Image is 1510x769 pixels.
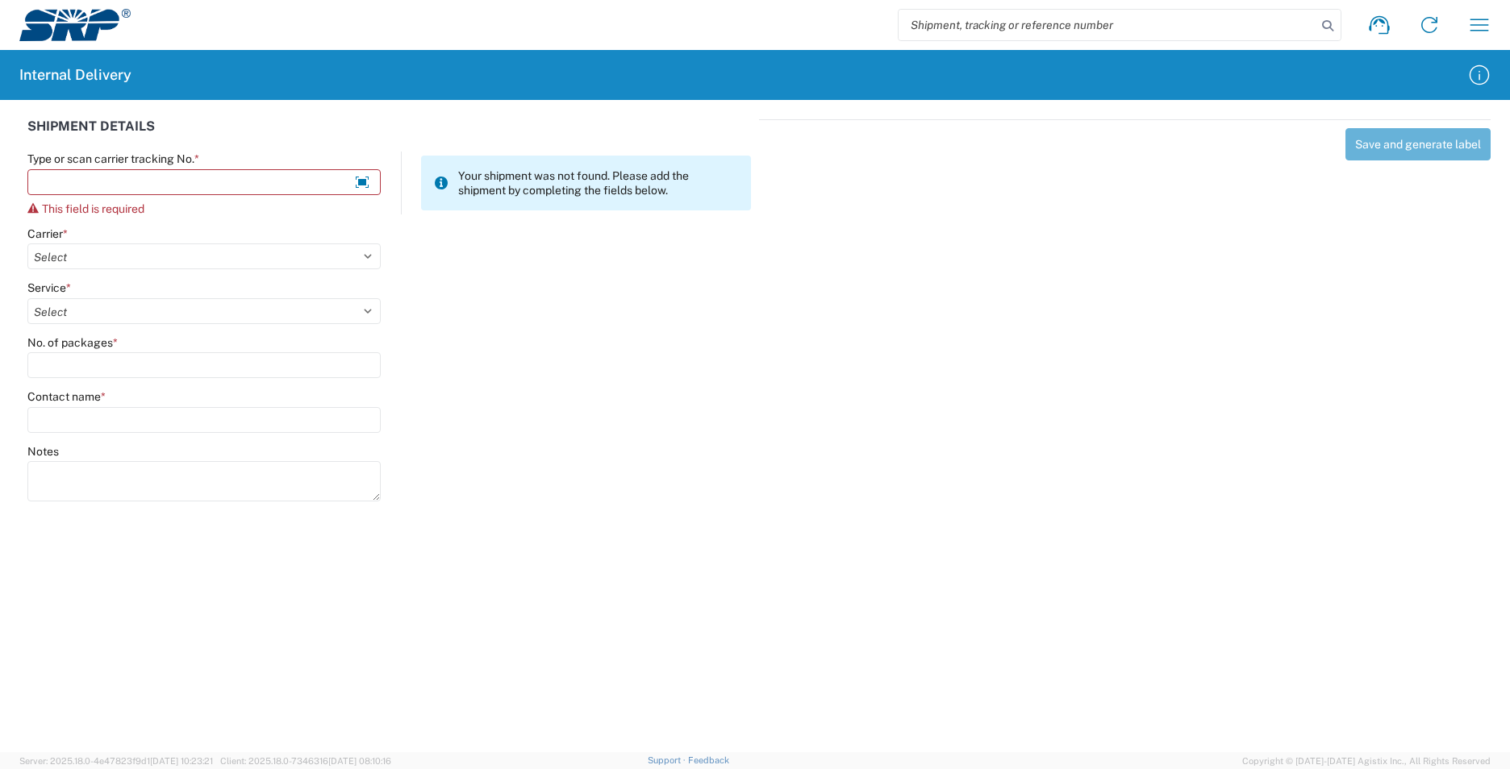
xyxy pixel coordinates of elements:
h2: Internal Delivery [19,65,131,85]
span: [DATE] 08:10:16 [328,756,391,766]
label: Service [27,281,71,295]
img: srp [19,9,131,41]
span: Client: 2025.18.0-7346316 [220,756,391,766]
label: No. of packages [27,335,118,350]
span: [DATE] 10:23:21 [150,756,213,766]
label: Notes [27,444,59,459]
label: Carrier [27,227,68,241]
label: Type or scan carrier tracking No. [27,152,199,166]
label: Contact name [27,389,106,404]
div: SHIPMENT DETAILS [27,119,751,152]
a: Feedback [688,755,729,765]
span: Your shipment was not found. Please add the shipment by completing the fields below. [458,168,738,197]
span: This field is required [42,202,144,215]
span: Copyright © [DATE]-[DATE] Agistix Inc., All Rights Reserved [1242,754,1491,768]
span: Server: 2025.18.0-4e47823f9d1 [19,756,213,766]
a: Support [648,755,688,765]
input: Shipment, tracking or reference number [899,10,1316,40]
